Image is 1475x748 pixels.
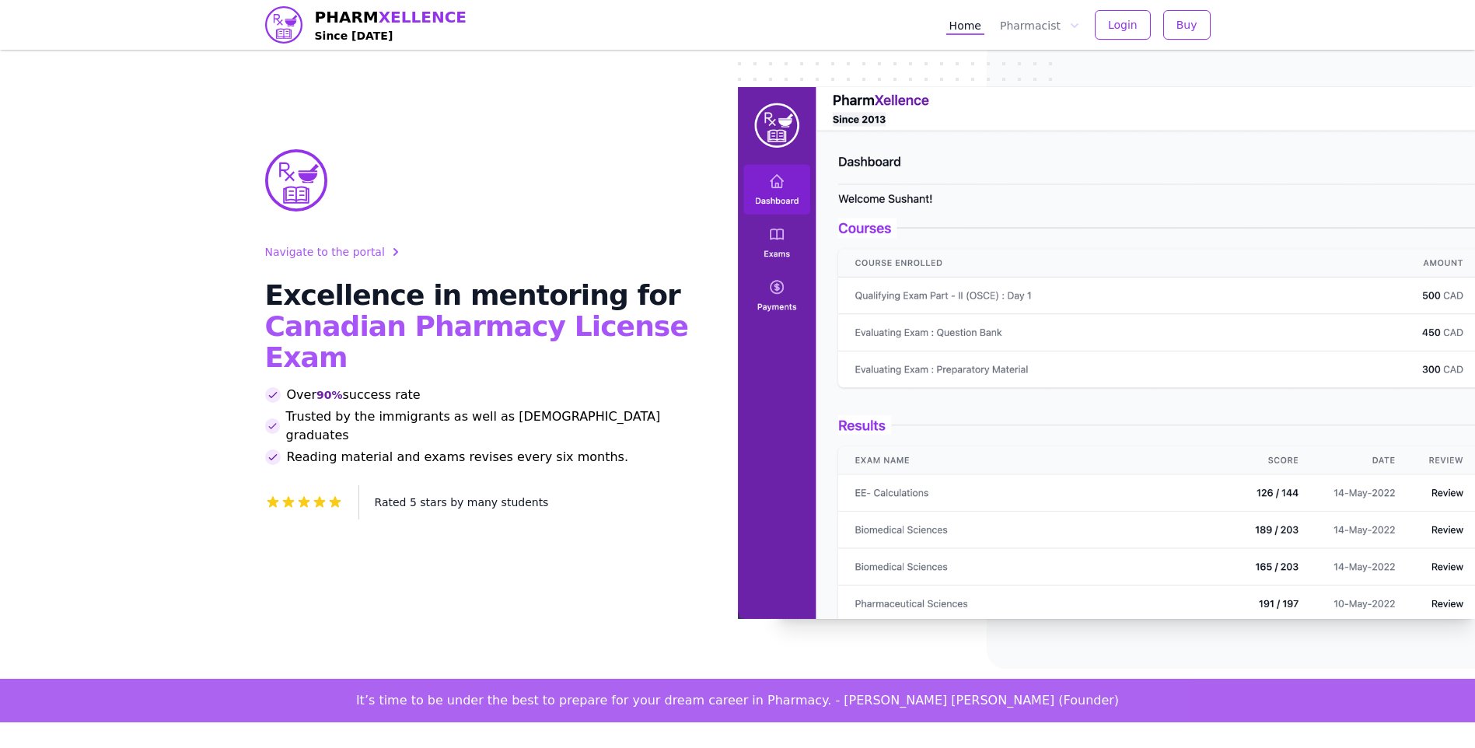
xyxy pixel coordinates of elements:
span: Excellence in mentoring for [265,279,680,311]
button: Buy [1163,10,1211,40]
h4: Since [DATE] [315,28,467,44]
span: Reading material and exams revises every six months. [287,448,629,467]
span: XELLENCE [379,8,467,26]
button: Login [1095,10,1151,40]
span: 90% [316,387,343,403]
span: PHARM [315,6,467,28]
img: PharmXellence logo [265,6,302,44]
span: Login [1108,17,1138,33]
button: Pharmacist [997,15,1082,35]
span: Rated 5 stars by many students [375,496,549,509]
span: Over success rate [287,386,421,404]
span: Trusted by the immigrants as well as [DEMOGRAPHIC_DATA] graduates [286,407,701,445]
span: Canadian Pharmacy License Exam [265,310,688,373]
img: PharmXellence Logo [265,149,327,211]
span: Navigate to the portal [265,244,385,260]
a: Home [946,15,984,35]
span: Buy [1176,17,1197,33]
